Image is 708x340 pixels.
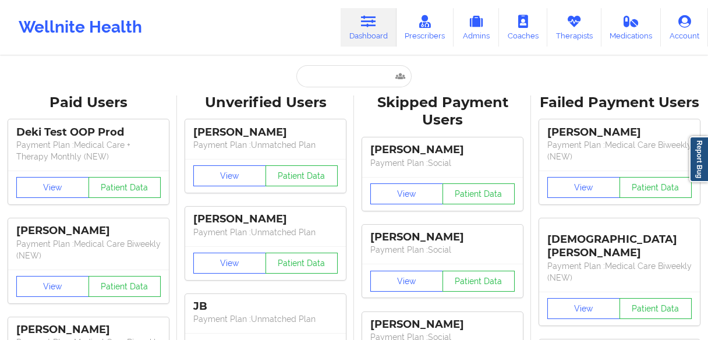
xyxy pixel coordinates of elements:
a: Coaches [499,8,547,47]
button: Patient Data [442,271,515,292]
p: Payment Plan : Medical Care Biweekly (NEW) [16,238,161,261]
div: [PERSON_NAME] [16,224,161,238]
button: Patient Data [88,177,161,198]
button: View [193,253,266,274]
button: View [547,298,620,319]
a: Dashboard [341,8,397,47]
a: Prescribers [397,8,454,47]
div: [PERSON_NAME] [370,143,515,157]
div: [PERSON_NAME] [547,126,692,139]
div: [DEMOGRAPHIC_DATA][PERSON_NAME] [547,224,692,260]
button: Patient Data [265,165,338,186]
button: View [193,165,266,186]
p: Payment Plan : Unmatched Plan [193,139,338,151]
button: View [547,177,620,198]
button: Patient Data [619,298,692,319]
p: Payment Plan : Medical Care Biweekly (NEW) [547,260,692,284]
a: Medications [601,8,661,47]
button: Patient Data [265,253,338,274]
button: View [370,183,443,204]
div: Failed Payment Users [539,94,700,112]
div: [PERSON_NAME] [370,231,515,244]
button: Patient Data [619,177,692,198]
div: Deki Test OOP Prod [16,126,161,139]
p: Payment Plan : Medical Care + Therapy Monthly (NEW) [16,139,161,162]
button: Patient Data [88,276,161,297]
p: Payment Plan : Unmatched Plan [193,313,338,325]
button: View [16,177,89,198]
div: [PERSON_NAME] [193,126,338,139]
div: Skipped Payment Users [362,94,523,130]
div: JB [193,300,338,313]
button: Patient Data [442,183,515,204]
div: [PERSON_NAME] [16,323,161,337]
button: View [370,271,443,292]
div: [PERSON_NAME] [193,212,338,226]
a: Report Bug [689,136,708,182]
div: [PERSON_NAME] [370,318,515,331]
a: Account [661,8,708,47]
div: Unverified Users [185,94,346,112]
div: Paid Users [8,94,169,112]
p: Payment Plan : Unmatched Plan [193,226,338,238]
a: Admins [454,8,499,47]
p: Payment Plan : Social [370,157,515,169]
button: View [16,276,89,297]
a: Therapists [547,8,601,47]
p: Payment Plan : Medical Care Biweekly (NEW) [547,139,692,162]
p: Payment Plan : Social [370,244,515,256]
